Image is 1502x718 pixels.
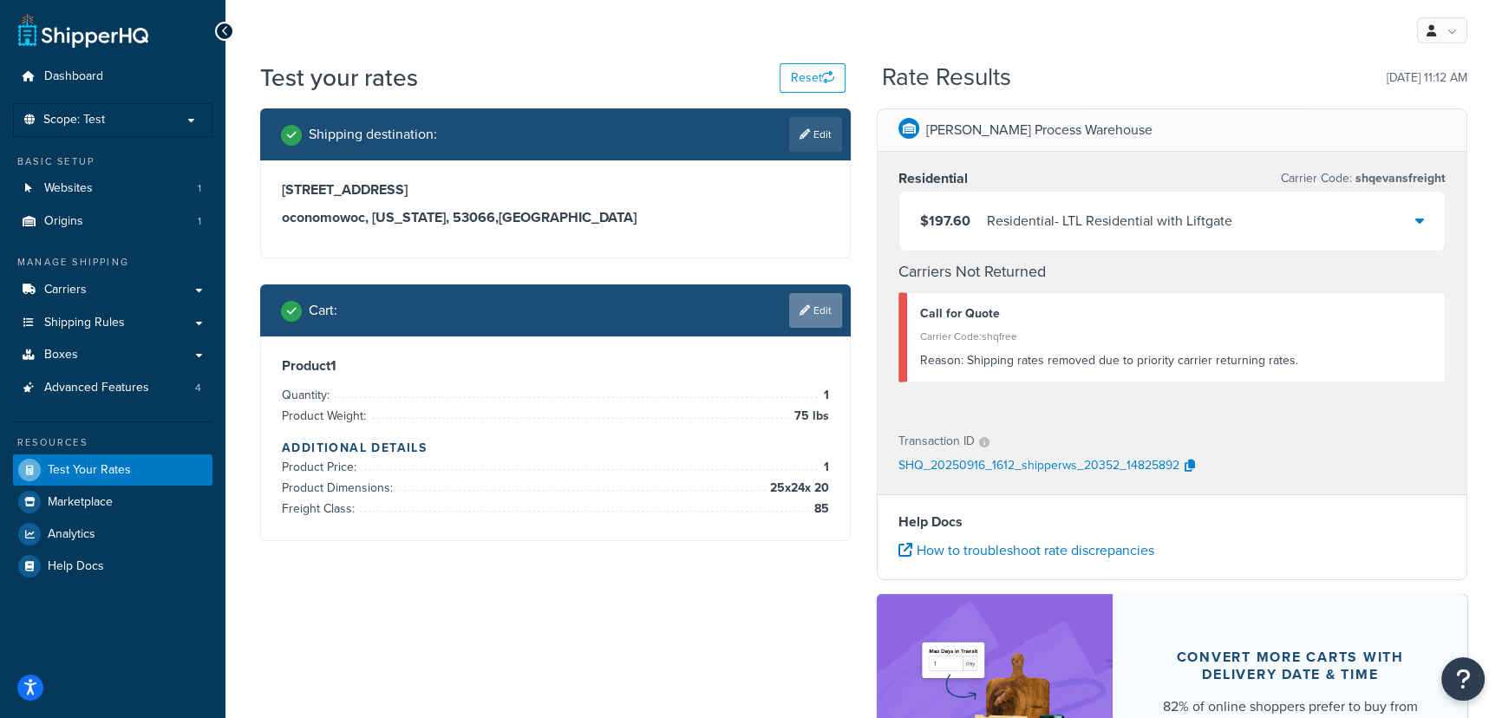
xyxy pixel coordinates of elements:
[789,117,842,152] a: Edit
[926,118,1153,142] p: [PERSON_NAME] Process Warehouse
[987,209,1232,233] div: Residential - LTL Residential with Liftgate
[810,499,829,519] span: 85
[44,181,93,196] span: Websites
[13,255,212,270] div: Manage Shipping
[766,478,829,499] span: 25 x 24 x 20
[44,348,78,362] span: Boxes
[882,64,1011,91] h2: Rate Results
[13,154,212,169] div: Basic Setup
[309,127,437,142] h2: Shipping destination :
[1281,166,1446,191] p: Carrier Code:
[198,181,201,196] span: 1
[48,559,104,574] span: Help Docs
[13,206,212,238] li: Origins
[13,206,212,238] a: Origins1
[1352,169,1446,187] span: shqevansfreight
[920,302,1432,326] div: Call for Quote
[282,479,397,497] span: Product Dimensions:
[920,351,963,369] span: Reason:
[44,283,87,297] span: Carriers
[13,551,212,582] a: Help Docs
[13,339,212,371] a: Boxes
[43,113,105,127] span: Scope: Test
[309,303,337,318] h2: Cart :
[13,454,212,486] a: Test Your Rates
[44,214,83,229] span: Origins
[282,458,361,476] span: Product Price:
[920,349,1432,373] div: Shipping rates removed due to priority carrier returning rates.
[198,214,201,229] span: 1
[898,170,968,187] h3: Residential
[282,499,359,518] span: Freight Class:
[13,372,212,404] li: Advanced Features
[282,209,829,226] h3: oconomowoc, [US_STATE], 53066 , [GEOGRAPHIC_DATA]
[13,486,212,518] a: Marketplace
[13,372,212,404] a: Advanced Features4
[898,454,1179,480] p: SHQ_20250916_1612_shipperws_20352_14825892
[1154,649,1426,683] div: Convert more carts with delivery date & time
[790,406,829,427] span: 75 lbs
[780,63,846,93] button: Reset
[13,61,212,93] a: Dashboard
[282,407,370,425] span: Product Weight:
[898,512,1446,532] h4: Help Docs
[282,439,829,457] h4: Additional Details
[282,386,334,404] span: Quantity:
[13,173,212,205] a: Websites1
[789,293,842,328] a: Edit
[820,457,829,478] span: 1
[260,61,418,95] h1: Test your rates
[44,381,149,395] span: Advanced Features
[920,324,1432,349] div: Carrier Code: shqfree
[13,307,212,339] a: Shipping Rules
[13,435,212,450] div: Resources
[1387,66,1467,90] p: [DATE] 11:12 AM
[920,211,970,231] span: $197.60
[13,173,212,205] li: Websites
[820,385,829,406] span: 1
[44,316,125,330] span: Shipping Rules
[898,260,1446,284] h4: Carriers Not Returned
[898,429,975,454] p: Transaction ID
[48,527,95,542] span: Analytics
[195,381,201,395] span: 4
[44,69,103,84] span: Dashboard
[13,274,212,306] a: Carriers
[13,519,212,550] a: Analytics
[898,540,1154,560] a: How to troubleshoot rate discrepancies
[48,495,113,510] span: Marketplace
[1441,657,1485,701] button: Open Resource Center
[48,463,131,478] span: Test Your Rates
[282,181,829,199] h3: [STREET_ADDRESS]
[282,357,829,375] h3: Product 1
